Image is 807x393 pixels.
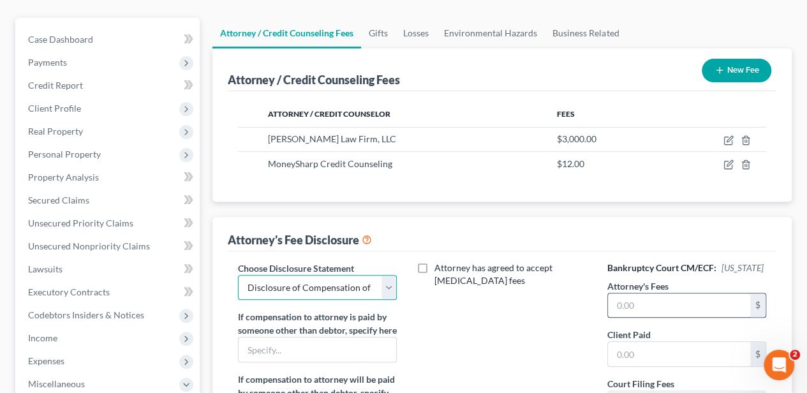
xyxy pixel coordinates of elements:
span: Client Profile [28,103,81,114]
a: Environmental Hazards [436,18,545,48]
iframe: Intercom live chat [764,350,794,380]
span: Fees [557,109,575,119]
label: Attorney's Fees [607,279,669,293]
label: If compensation to attorney is paid by someone other than debtor, specify here [238,310,397,337]
span: Miscellaneous [28,378,85,389]
span: 2 [790,350,800,360]
span: Payments [28,57,67,68]
input: 0.00 [608,342,750,366]
span: Lawsuits [28,263,63,274]
span: Real Property [28,126,83,137]
a: Lawsuits [18,258,200,281]
div: $ [750,342,766,366]
div: Attorney's Fee Disclosure [228,232,372,248]
span: Unsecured Nonpriority Claims [28,241,150,251]
a: Gifts [361,18,396,48]
span: [US_STATE] [722,262,764,273]
span: Credit Report [28,80,83,91]
span: Income [28,332,57,343]
input: Specify... [239,337,396,362]
div: Attorney / Credit Counseling Fees [228,72,400,87]
a: Business Related [545,18,626,48]
span: MoneySharp Credit Counseling [268,158,392,169]
span: Expenses [28,355,64,366]
span: [PERSON_NAME] Law Firm, LLC [268,133,396,144]
span: Case Dashboard [28,34,93,45]
span: Secured Claims [28,195,89,205]
label: Court Filing Fees [607,377,674,390]
span: Personal Property [28,149,101,159]
a: Losses [396,18,436,48]
span: Attorney / Credit Counselor [268,109,390,119]
span: $12.00 [557,158,584,169]
label: Choose Disclosure Statement [238,262,354,275]
span: Unsecured Priority Claims [28,218,133,228]
input: 0.00 [608,293,750,318]
h6: Bankruptcy Court CM/ECF: [607,262,766,274]
span: Property Analysis [28,172,99,182]
a: Unsecured Nonpriority Claims [18,235,200,258]
span: Executory Contracts [28,286,110,297]
a: Case Dashboard [18,28,200,51]
a: Credit Report [18,74,200,97]
span: Codebtors Insiders & Notices [28,309,144,320]
a: Secured Claims [18,189,200,212]
span: Attorney has agreed to accept [MEDICAL_DATA] fees [434,262,552,286]
a: Property Analysis [18,166,200,189]
div: $ [750,293,766,318]
a: Unsecured Priority Claims [18,212,200,235]
a: Attorney / Credit Counseling Fees [212,18,361,48]
label: Client Paid [607,328,651,341]
a: Executory Contracts [18,281,200,304]
button: New Fee [702,59,771,82]
span: $3,000.00 [557,133,596,144]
